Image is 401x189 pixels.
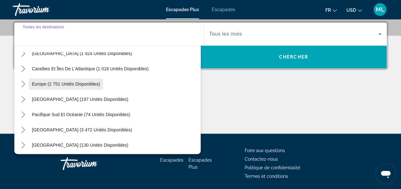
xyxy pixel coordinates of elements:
[23,31,196,38] input: Sélectionnez la destination
[29,63,152,74] button: Sélectionnez la destination : Caraïbes et îles de l’Atlantique (1 018 unités disponibles)
[18,63,29,74] button: Caraïbes et îles de l’Atlantique (1 018 unités disponibles) sous-menu
[346,5,362,15] button: Changer de devise
[18,48,29,59] button: Toggle Canada (1 924 unités disponibles) sous-menu
[160,157,183,163] a: Escapades
[32,143,128,148] span: [GEOGRAPHIC_DATA] (130 unités disponibles)
[29,139,131,151] button: Sélectionnez la destination : Amérique centrale (130 unités disponibles)
[32,97,128,102] span: [GEOGRAPHIC_DATA] (197 unités disponibles)
[14,23,387,68] div: Widget de recherche
[32,51,132,56] span: [GEOGRAPHIC_DATA] (1 924 unités disponibles)
[346,8,356,13] span: USD
[245,165,300,170] a: Politique de confidentialité
[189,157,212,170] a: Escapades Plus
[245,174,288,179] a: Termes et conditions
[18,124,29,136] button: Toggle Amérique du Sud (3 472 unités disponibles) sous-menu
[18,79,29,90] button: Toggle Europe (2 751 unités disponibles) sous-menu
[375,164,396,184] iframe: Bouton de lancement de la fenêtre de messagerie
[32,66,149,71] span: Caraïbes et îles de l’Atlantique (1 018 unités disponibles)
[29,48,135,59] button: Sélectionnez la destination : Canada (1 924 unités disponibles)
[376,6,384,13] span: ML
[18,140,29,151] button: Toggle Amérique centrale (130 unités disponibles) sous-menu
[201,45,387,68] button: Rechercher
[32,112,130,117] span: Pacifique Sud et Océanie (74 unités disponibles)
[29,94,131,105] button: Sélectionnez la destination : Australie (197 unités disponibles)
[325,8,331,13] span: Fr
[245,157,278,162] a: Contactez-nous
[61,154,124,173] a: Rentre chez toi
[212,7,235,12] a: Escapades
[166,7,199,12] a: Escapades Plus
[372,3,388,16] button: Menu utilisateur
[245,148,285,153] a: Foire aux questions
[18,109,29,120] button: Toggle Pacifique Sud et Océanie (74 unités disponibles) sous-menu
[209,31,242,37] span: Tous les mois
[18,94,29,105] button: Toggle Australie (197 unités disponibles) sous-menu
[32,81,100,87] span: Europe (2 751 unités disponibles)
[29,109,133,120] button: Sélectionnez la destination : Pacifique Sud et Océanie (74 unités disponibles)
[13,1,77,18] a: Travorium
[29,78,103,90] button: Sélectionnez la destination : Europe (2 751 unités disponibles)
[279,54,308,59] span: Chercher
[325,5,337,15] button: Changer la langue
[14,42,201,154] div: Options de destination
[32,127,132,132] span: [GEOGRAPHIC_DATA] (3 472 unités disponibles)
[29,124,135,136] button: Sélectionnez la destination : Amérique du Sud (3 472 unités disponibles)
[23,25,64,29] span: Toutes les destinations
